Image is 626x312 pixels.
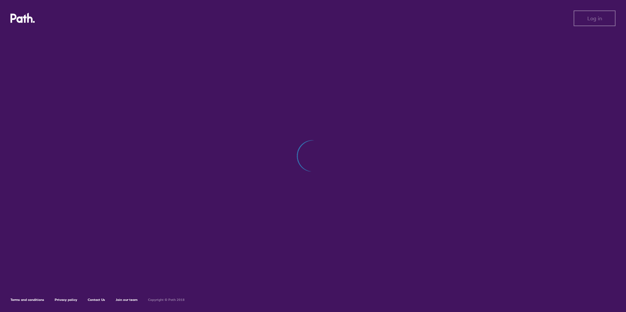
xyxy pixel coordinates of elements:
button: Log in [574,10,616,26]
a: Privacy policy [55,298,77,302]
span: Log in [587,15,602,21]
a: Contact Us [88,298,105,302]
a: Terms and conditions [10,298,44,302]
h6: Copyright © Path 2018 [148,298,185,302]
a: Join our team [116,298,138,302]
